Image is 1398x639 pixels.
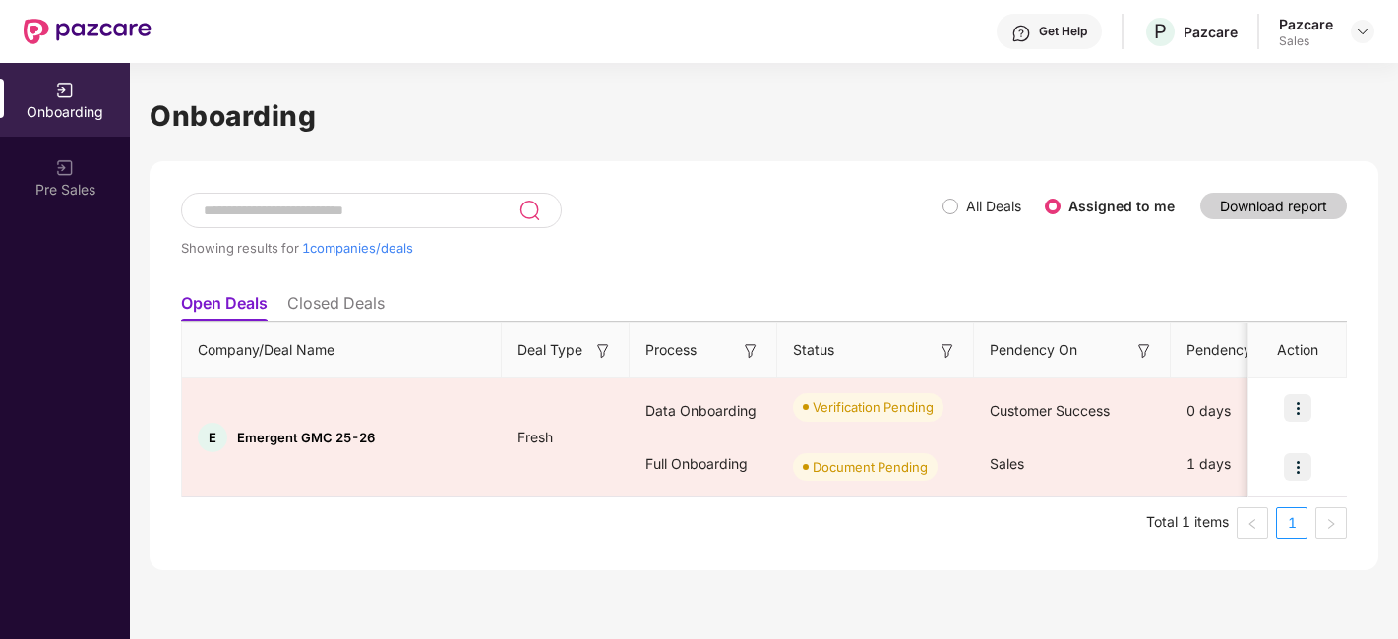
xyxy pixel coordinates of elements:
[1237,507,1268,539] li: Previous Page
[1200,193,1347,219] button: Download report
[645,339,697,361] span: Process
[55,158,75,178] img: svg+xml;base64,PHN2ZyB3aWR0aD0iMjAiIGhlaWdodD0iMjAiIHZpZXdCb3g9IjAgMCAyMCAyMCIgZmlsbD0ibm9uZSIgeG...
[1184,23,1238,41] div: Pazcare
[181,240,942,256] div: Showing results for
[990,339,1077,361] span: Pendency On
[1171,323,1318,378] th: Pendency
[938,341,957,361] img: svg+xml;base64,PHN2ZyB3aWR0aD0iMTYiIGhlaWdodD0iMTYiIHZpZXdCb3g9IjAgMCAxNiAxNiIgZmlsbD0ibm9uZSIgeG...
[1276,507,1307,539] li: 1
[1068,198,1175,214] label: Assigned to me
[1186,339,1287,361] span: Pendency
[990,455,1024,472] span: Sales
[302,240,413,256] span: 1 companies/deals
[630,437,777,491] div: Full Onboarding
[741,341,760,361] img: svg+xml;base64,PHN2ZyB3aWR0aD0iMTYiIGhlaWdodD0iMTYiIHZpZXdCb3g9IjAgMCAxNiAxNiIgZmlsbD0ibm9uZSIgeG...
[630,384,777,437] div: Data Onboarding
[150,94,1378,138] h1: Onboarding
[502,429,569,445] span: Fresh
[1248,323,1347,378] th: Action
[1315,507,1347,539] li: Next Page
[518,199,541,222] img: svg+xml;base64,PHN2ZyB3aWR0aD0iMjQiIGhlaWdodD0iMjUiIHZpZXdCb3g9IjAgMCAyNCAyNSIgZmlsbD0ibm9uZSIgeG...
[55,81,75,100] img: svg+xml;base64,PHN2ZyB3aWR0aD0iMjAiIGhlaWdodD0iMjAiIHZpZXdCb3g9IjAgMCAyMCAyMCIgZmlsbD0ibm9uZSIgeG...
[813,457,928,477] div: Document Pending
[793,339,834,361] span: Status
[1246,518,1258,530] span: left
[1277,508,1307,538] a: 1
[517,339,582,361] span: Deal Type
[1355,24,1370,39] img: svg+xml;base64,PHN2ZyBpZD0iRHJvcGRvd24tMzJ4MzIiIHhtbG5zPSJodHRwOi8vd3d3LnczLm9yZy8yMDAwL3N2ZyIgd2...
[593,341,613,361] img: svg+xml;base64,PHN2ZyB3aWR0aD0iMTYiIGhlaWdodD0iMTYiIHZpZXdCb3g9IjAgMCAxNiAxNiIgZmlsbD0ibm9uZSIgeG...
[181,293,268,321] li: Open Deals
[1284,394,1311,422] img: icon
[1011,24,1031,43] img: svg+xml;base64,PHN2ZyBpZD0iSGVscC0zMngzMiIgeG1sbnM9Imh0dHA6Ly93d3cudzMub3JnLzIwMDAvc3ZnIiB3aWR0aD...
[1039,24,1087,39] div: Get Help
[1134,341,1154,361] img: svg+xml;base64,PHN2ZyB3aWR0aD0iMTYiIGhlaWdodD0iMTYiIHZpZXdCb3g9IjAgMCAxNiAxNiIgZmlsbD0ibm9uZSIgeG...
[990,402,1110,419] span: Customer Success
[966,198,1021,214] label: All Deals
[1171,384,1318,437] div: 0 days
[1146,507,1229,539] li: Total 1 items
[1154,20,1167,43] span: P
[287,293,385,321] li: Closed Deals
[1315,507,1347,539] button: right
[182,323,502,378] th: Company/Deal Name
[813,397,934,417] div: Verification Pending
[1279,15,1333,33] div: Pazcare
[198,423,227,452] div: E
[1325,518,1337,530] span: right
[1284,453,1311,481] img: icon
[1279,33,1333,49] div: Sales
[1237,507,1268,539] button: left
[237,430,375,445] span: Emergent GMC 25-26
[24,19,152,44] img: New Pazcare Logo
[1171,437,1318,491] div: 1 days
